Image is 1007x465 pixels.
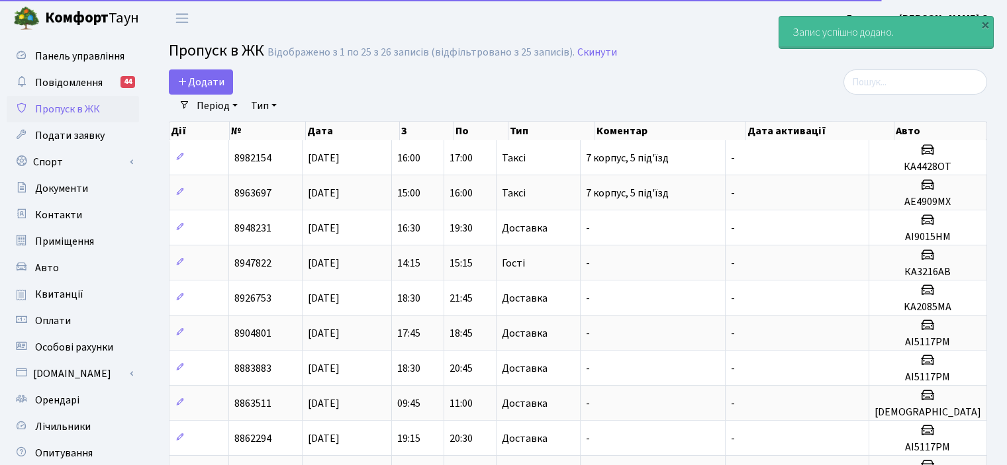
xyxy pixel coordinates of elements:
[7,96,139,122] a: Пропуск в ЖК
[450,396,473,411] span: 11:00
[7,334,139,360] a: Особові рахунки
[397,221,420,235] span: 16:30
[35,208,82,222] span: Контакти
[502,188,526,198] span: Таксі
[586,361,590,376] span: -
[306,122,400,140] th: Дата
[234,361,271,376] span: 8883883
[35,75,103,90] span: Повідомлення
[731,396,735,411] span: -
[731,361,735,376] span: -
[450,291,473,306] span: 21:45
[7,360,139,387] a: [DOMAIN_NAME]
[875,231,981,243] h5: AI9015НМ
[234,396,271,411] span: 8863511
[875,266,981,278] h5: КА3216АВ
[397,361,420,376] span: 18:30
[169,39,264,62] span: Пропуск в ЖК
[843,69,987,95] input: Пошук...
[731,221,735,235] span: -
[731,256,735,271] span: -
[595,122,746,140] th: Коментар
[7,255,139,281] a: Авто
[35,261,59,275] span: Авто
[7,43,139,69] a: Панель управління
[35,102,100,116] span: Пропуск в ЖК
[234,326,271,341] span: 8904801
[450,186,473,200] span: 16:00
[502,293,548,304] span: Доставка
[13,5,40,32] img: logo.png
[7,202,139,228] a: Контакти
[308,256,340,271] span: [DATE]
[845,11,991,26] a: Деншаєва [PERSON_NAME] С.
[7,69,139,96] a: Повідомлення44
[7,308,139,334] a: Оплати
[35,446,93,460] span: Опитування
[234,256,271,271] span: 8947822
[779,17,993,48] div: Запис успішно додано.
[7,413,139,440] a: Лічильники
[450,326,473,341] span: 18:45
[875,196,981,208] h5: АЕ4909МХ
[7,175,139,202] a: Документи
[308,361,340,376] span: [DATE]
[586,291,590,306] span: -
[502,433,548,444] span: Доставка
[894,122,986,140] th: Авто
[450,256,473,271] span: 15:15
[7,149,139,175] a: Спорт
[308,396,340,411] span: [DATE]
[230,122,306,140] th: №
[166,7,199,29] button: Переключити навігацію
[35,234,94,249] span: Приміщення
[234,291,271,306] span: 8926753
[502,398,548,409] span: Доставка
[35,287,83,302] span: Квитанції
[731,186,735,200] span: -
[35,419,91,434] span: Лічильники
[586,326,590,341] span: -
[308,151,340,165] span: [DATE]
[45,7,139,30] span: Таун
[246,95,282,117] a: Тип
[169,69,233,95] a: Додати
[397,291,420,306] span: 18:30
[502,328,548,339] span: Доставка
[979,18,992,31] div: ×
[731,326,735,341] span: -
[169,122,230,140] th: Дії
[586,396,590,411] span: -
[450,221,473,235] span: 19:30
[35,340,113,355] span: Особові рахунки
[120,76,135,88] div: 44
[586,186,669,200] span: 7 корпус, 5 під'їзд
[35,181,88,196] span: Документи
[234,186,271,200] span: 8963697
[267,46,575,59] div: Відображено з 1 по 25 з 26 записів (відфільтровано з 25 записів).
[35,393,79,407] span: Орендарі
[7,387,139,413] a: Орендарі
[397,151,420,165] span: 16:00
[397,256,420,271] span: 14:15
[191,95,243,117] a: Період
[7,281,139,308] a: Квитанції
[502,363,548,374] span: Доставка
[875,161,981,173] h5: КА4428ОТ
[875,336,981,349] h5: АІ5117РМ
[234,151,271,165] span: 8982154
[586,256,590,271] span: -
[35,128,105,143] span: Подати заявку
[450,361,473,376] span: 20:45
[35,314,71,328] span: Оплати
[454,122,508,140] th: По
[45,7,109,28] b: Комфорт
[177,75,224,89] span: Додати
[308,326,340,341] span: [DATE]
[308,291,340,306] span: [DATE]
[308,431,340,446] span: [DATE]
[875,371,981,384] h5: АІ5117РМ
[397,186,420,200] span: 15:00
[450,151,473,165] span: 17:00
